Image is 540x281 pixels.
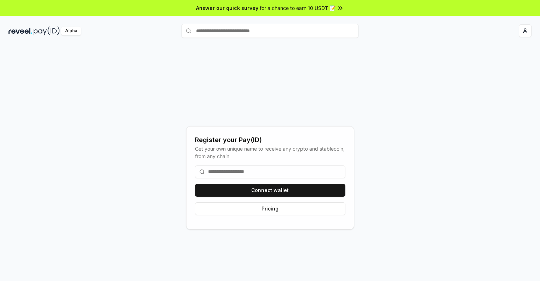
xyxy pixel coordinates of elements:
img: reveel_dark [8,27,32,35]
span: for a chance to earn 10 USDT 📝 [260,4,335,12]
div: Get your own unique name to receive any crypto and stablecoin, from any chain [195,145,345,160]
div: Register your Pay(ID) [195,135,345,145]
span: Answer our quick survey [196,4,258,12]
button: Connect wallet [195,184,345,197]
img: pay_id [34,27,60,35]
div: Alpha [61,27,81,35]
button: Pricing [195,202,345,215]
